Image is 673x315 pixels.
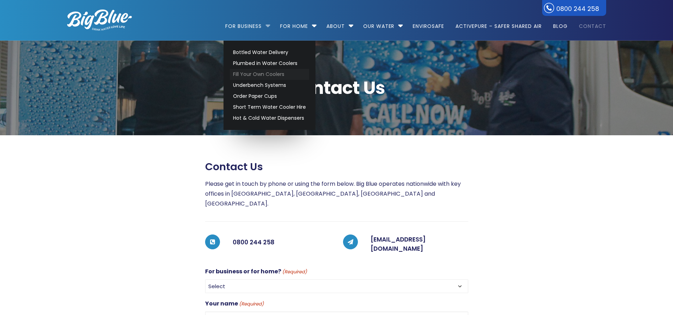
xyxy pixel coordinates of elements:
[626,268,663,305] iframe: Chatbot
[371,235,426,253] a: [EMAIL_ADDRESS][DOMAIN_NAME]
[230,69,309,80] a: Fill Your Own Coolers
[230,102,309,113] a: Short Term Water Cooler Hire
[230,58,309,69] a: Plumbed in Water Coolers
[282,268,307,276] span: (Required)
[230,113,309,124] a: Hot & Cold Water Dispensers
[67,79,606,97] span: Contact Us
[230,91,309,102] a: Order Paper Cups
[205,161,263,173] span: Contact us
[233,235,330,249] h5: 0800 244 258
[230,47,309,58] a: Bottled Water Delivery
[205,299,264,309] label: Your name
[230,80,309,91] a: Underbench Systems
[205,267,307,277] label: For business or for home?
[67,10,132,31] img: logo
[205,179,468,209] p: Please get in touch by phone or using the form below. Big Blue operates nationwide with key offic...
[238,300,264,308] span: (Required)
